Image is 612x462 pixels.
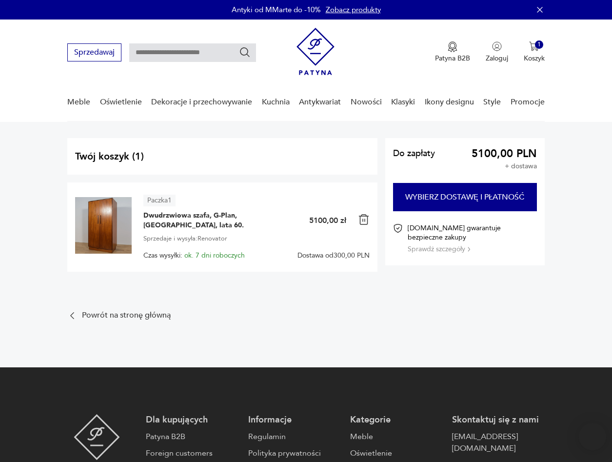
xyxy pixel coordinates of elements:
img: Ikona kosza [358,214,370,225]
img: Ikona koszyka [529,41,539,51]
span: Sprzedaje i wysyła: Renovator [143,233,227,244]
button: Wybierz dostawę i płatność [393,183,537,211]
button: Zaloguj [486,41,508,63]
p: 5100,00 zł [309,215,346,226]
img: Ikona certyfikatu [393,223,403,233]
a: Sprzedawaj [67,50,121,57]
span: Dostawa od 300,00 PLN [297,252,370,260]
img: Dwudrzwiowa szafa, G-Plan, Wielka Brytania, lata 60. [75,197,132,254]
button: Szukaj [239,46,251,58]
button: Sprzedawaj [67,43,121,61]
a: Meble [350,431,442,442]
a: Ikona medaluPatyna B2B [435,41,470,63]
div: 1 [535,40,543,49]
p: Patyna B2B [435,54,470,63]
a: Zobacz produkty [326,5,381,15]
span: ok. 7 dni roboczych [184,251,245,260]
a: Foreign customers [146,447,238,459]
h2: Twój koszyk ( 1 ) [75,150,370,163]
button: Sprawdź szczegóły [408,244,471,254]
a: Patyna B2B [146,431,238,442]
p: Zaloguj [486,54,508,63]
img: Patyna - sklep z meblami i dekoracjami vintage [296,28,335,75]
img: Patyna - sklep z meblami i dekoracjami vintage [74,414,120,460]
button: 1Koszyk [524,41,545,63]
a: Ikony designu [425,83,474,121]
a: Oświetlenie [100,83,142,121]
a: Kuchnia [262,83,290,121]
a: [EMAIL_ADDRESS][DOMAIN_NAME] [452,431,544,454]
a: Dekoracje i przechowywanie [151,83,252,121]
span: 5100,00 PLN [472,150,537,158]
a: Klasyki [391,83,415,121]
p: Kategorie [350,414,442,426]
article: Paczka 1 [143,195,176,206]
img: Ikonka użytkownika [492,41,502,51]
a: Promocje [511,83,545,121]
p: Koszyk [524,54,545,63]
p: + dostawa [505,162,537,170]
p: Dla kupujących [146,414,238,426]
button: Patyna B2B [435,41,470,63]
span: Do zapłaty [393,150,435,158]
p: Skontaktuj się z nami [452,414,544,426]
a: Nowości [351,83,382,121]
span: Dwudrzwiowa szafa, G-Plan, [GEOGRAPHIC_DATA], lata 60. [143,211,265,230]
a: Style [483,83,501,121]
p: Informacje [248,414,340,426]
p: Antyki od MMarte do -10% [232,5,321,15]
div: [DOMAIN_NAME] gwarantuje bezpieczne zakupy [408,223,537,254]
a: Polityka prywatności [248,447,340,459]
span: Czas wysyłki: [143,252,245,260]
iframe: Smartsupp widget button [579,423,606,450]
a: Powrót na stronę główną [67,311,171,321]
a: Meble [67,83,90,121]
img: Ikona medalu [448,41,457,52]
img: Ikona strzałki w prawo [468,247,471,252]
a: Oświetlenie [350,447,442,459]
a: Antykwariat [299,83,341,121]
p: Powrót na stronę główną [82,312,171,319]
a: Regulamin [248,431,340,442]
